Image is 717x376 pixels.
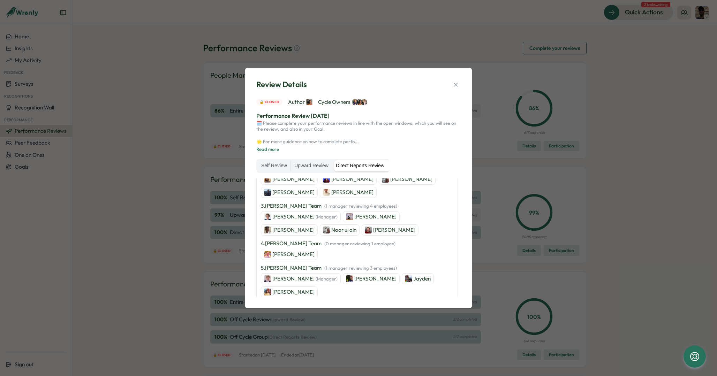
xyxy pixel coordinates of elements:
[390,175,432,183] p: [PERSON_NAME]
[361,99,367,105] img: Hannah Saunders
[331,175,373,183] p: [PERSON_NAME]
[323,189,330,196] img: Sam Sharma-Bell
[331,226,356,234] p: Noor ul ain
[382,176,389,183] img: Craig Broughton
[261,240,395,247] p: 4 . [PERSON_NAME] Team
[261,187,318,198] a: Alex Marshall[PERSON_NAME]
[256,79,307,90] span: Review Details
[291,160,332,171] label: Upward Review
[258,160,290,171] label: Self Review
[261,211,341,222] a: Joe Barber[PERSON_NAME] (Manager)
[323,227,330,233] img: Noor ul ain
[320,174,377,185] a: Henry Dennis[PERSON_NAME]
[324,241,395,246] span: ( 0 manager reviewing 1 employee )
[356,99,363,105] img: Viveca Riley
[256,112,461,120] p: Performance Review [DATE]
[264,275,271,282] img: Brendan Lawton
[272,288,315,296] p: [PERSON_NAME]
[352,99,358,105] img: Hanna Smith
[373,226,415,234] p: [PERSON_NAME]
[402,273,434,284] a: JaydenJayden
[264,189,271,196] img: Alex Marshall
[264,176,271,183] img: Layton Burchell
[324,203,397,209] span: ( 1 manager reviewing 4 employees )
[413,275,431,283] p: Jayden
[272,175,315,183] p: [PERSON_NAME]
[261,273,341,284] a: Brendan Lawton[PERSON_NAME] (Manager)
[346,275,353,282] img: Anthony Iles
[405,275,412,282] img: Jayden
[362,224,418,236] a: Naomi Gotts[PERSON_NAME]
[264,227,271,233] img: Larry Sule-Balogun
[264,251,271,258] img: David Kavanagh
[332,160,388,171] label: Direct Reports Review
[264,213,271,220] img: Joe Barber
[272,226,315,234] p: [PERSON_NAME]
[261,202,397,210] p: 3 . [PERSON_NAME] Team
[316,276,338,282] span: (Manager)
[261,249,318,260] a: David Kavanagh[PERSON_NAME]
[256,146,279,153] button: Read more
[264,289,271,296] img: Reza Salehipour
[261,174,318,185] a: Layton Burchell[PERSON_NAME]
[316,214,338,220] span: (Manager)
[261,264,397,272] p: 5 . [PERSON_NAME] Team
[343,273,400,284] a: Anthony Iles[PERSON_NAME]
[323,176,330,183] img: Henry Dennis
[331,189,373,196] p: [PERSON_NAME]
[306,99,312,105] img: Viveca Riley
[261,286,318,298] a: Reza Salehipour[PERSON_NAME]
[343,211,400,222] a: Leanne Zammit[PERSON_NAME]
[261,224,318,236] a: Larry Sule-Balogun[PERSON_NAME]
[365,227,372,233] img: Naomi Gotts
[354,213,397,221] p: [PERSON_NAME]
[346,213,353,220] img: Leanne Zammit
[354,275,397,283] p: [PERSON_NAME]
[272,251,315,258] p: [PERSON_NAME]
[272,275,338,283] p: [PERSON_NAME]
[259,99,279,105] span: 🔒 Closed
[288,98,312,106] span: Author
[324,265,397,271] span: ( 1 manager reviewing 3 employees )
[272,213,338,221] p: [PERSON_NAME]
[272,189,315,196] p: [PERSON_NAME]
[379,174,436,185] a: Craig Broughton[PERSON_NAME]
[320,224,360,236] a: Noor ul ainNoor ul ain
[320,187,377,198] a: Sam Sharma-Bell[PERSON_NAME]
[318,98,367,106] span: Cycle Owners
[256,120,461,145] p: 🗓️ Please complete your performance reviews in line with the open windows, which you will see on ...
